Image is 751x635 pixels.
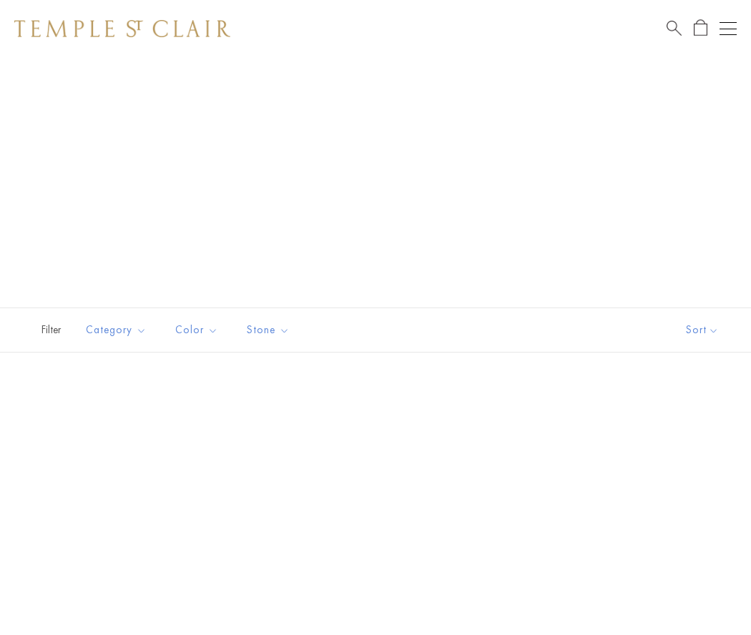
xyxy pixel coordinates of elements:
[165,314,229,346] button: Color
[240,321,300,339] span: Stone
[694,19,707,37] a: Open Shopping Bag
[168,321,229,339] span: Color
[236,314,300,346] button: Stone
[14,20,230,37] img: Temple St. Clair
[720,20,737,37] button: Open navigation
[75,314,157,346] button: Category
[654,308,751,352] button: Show sort by
[79,321,157,339] span: Category
[667,19,682,37] a: Search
